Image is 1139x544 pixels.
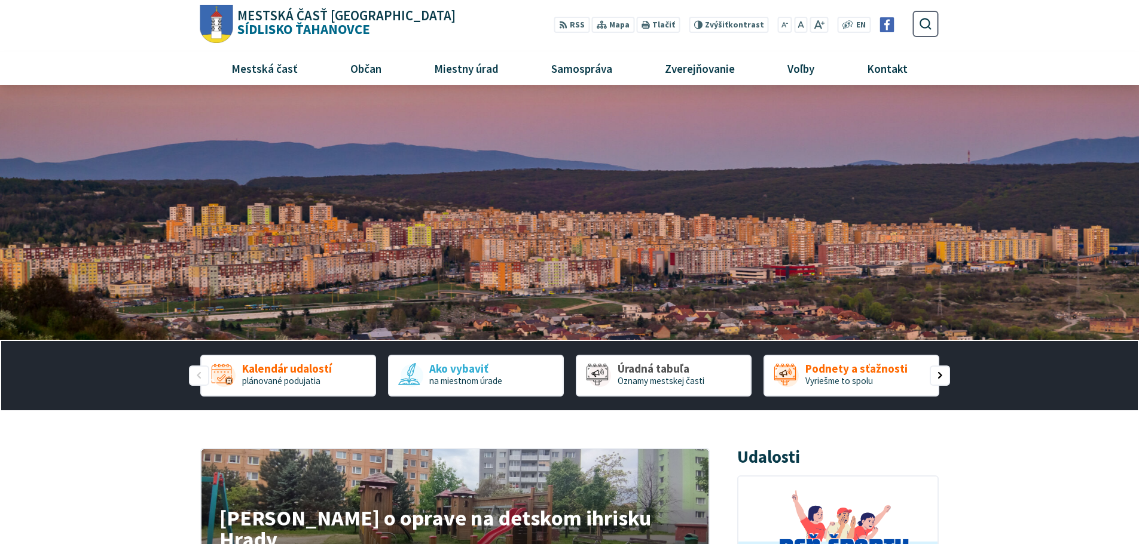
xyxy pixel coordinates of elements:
div: 1 / 5 [200,355,376,397]
button: Zmenšiť veľkosť písma [778,17,792,33]
a: Ako vybaviť na miestnom úrade [388,355,564,397]
a: Kalendár udalostí plánované podujatia [200,355,376,397]
span: Samospráva [546,52,616,84]
span: RSS [570,19,585,32]
button: Tlačiť [637,17,680,33]
a: Samospráva [530,52,634,84]
span: Úradná tabuľa [618,362,704,375]
div: 4 / 5 [764,355,939,397]
a: Logo Sídlisko Ťahanovce, prejsť na domovskú stránku. [200,5,456,44]
a: Občan [328,52,403,84]
span: Občan [346,52,386,84]
span: Podnety a sťažnosti [805,362,908,375]
a: Miestny úrad [412,52,520,84]
span: Tlačiť [652,20,675,30]
div: 2 / 5 [388,355,564,397]
span: plánované podujatia [242,375,320,386]
span: na miestnom úrade [429,375,502,386]
span: Kalendár udalostí [242,362,332,375]
div: Nasledujúci slajd [930,365,950,386]
h3: Udalosti [737,448,800,466]
span: Voľby [783,52,819,84]
span: kontrast [705,20,764,30]
img: Prejsť na Facebook stránku [880,17,894,32]
span: Mestská časť [GEOGRAPHIC_DATA] [237,9,456,23]
a: Mestská časť [209,52,319,84]
span: Miestny úrad [429,52,503,84]
a: Kontakt [845,52,930,84]
a: Voľby [766,52,836,84]
span: Zverejňovanie [660,52,739,84]
a: RSS [554,17,590,33]
div: Predošlý slajd [189,365,209,386]
button: Zvýšiťkontrast [689,17,768,33]
h1: Sídlisko Ťahanovce [233,9,456,36]
a: EN [853,19,869,32]
span: EN [856,19,866,32]
img: Prejsť na domovskú stránku [200,5,233,44]
a: Úradná tabuľa Oznamy mestskej časti [576,355,752,397]
a: Podnety a sťažnosti Vyriešme to spolu [764,355,939,397]
span: Mapa [609,19,630,32]
span: Zvýšiť [705,20,728,30]
span: Vyriešme to spolu [805,375,873,386]
span: Mestská časť [227,52,302,84]
button: Nastaviť pôvodnú veľkosť písma [794,17,807,33]
span: Oznamy mestskej časti [618,375,704,386]
button: Zväčšiť veľkosť písma [810,17,828,33]
a: Mapa [592,17,634,33]
span: Kontakt [863,52,912,84]
span: Ako vybaviť [429,362,502,375]
div: 3 / 5 [576,355,752,397]
a: Zverejňovanie [643,52,757,84]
